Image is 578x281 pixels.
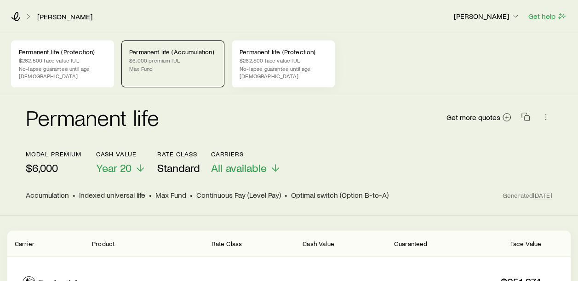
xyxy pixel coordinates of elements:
[11,40,114,87] a: Permanent life (Protection)$262,500 face value IULNo-lapse guarantee until age [DEMOGRAPHIC_DATA]
[446,112,512,123] a: Get more quotes
[15,240,34,247] span: Carrier
[155,190,186,200] span: Max Fund
[211,161,266,174] span: All available
[26,150,81,158] p: modal premium
[96,161,131,174] span: Year 20
[19,57,106,64] p: $262,500 face value IUL
[303,240,334,247] span: Cash Value
[528,11,567,22] button: Get help
[96,150,146,175] button: Cash ValueYear 20
[291,190,389,200] span: Optimal switch (Option B-to-A)
[37,12,93,21] a: [PERSON_NAME]
[394,240,428,247] span: Guaranteed
[26,190,69,200] span: Accumulation
[240,65,327,80] p: No-lapse guarantee until age [DEMOGRAPHIC_DATA]
[129,65,217,72] p: Max Fund
[533,191,552,200] span: [DATE]
[190,190,193,200] span: •
[92,240,114,247] span: Product
[503,191,552,200] span: Generated
[232,40,335,87] a: Permanent life (Protection)$262,500 face value IULNo-lapse guarantee until age [DEMOGRAPHIC_DATA]
[454,11,520,21] p: [PERSON_NAME]
[211,240,242,247] span: Rate Class
[211,150,281,175] button: CarriersAll available
[157,150,200,175] button: Rate ClassStandard
[157,150,200,158] p: Rate Class
[211,150,281,158] p: Carriers
[26,161,81,174] p: $6,000
[510,240,541,247] span: Face Value
[240,57,327,64] p: $262,500 face value IUL
[157,161,200,174] span: Standard
[19,65,106,80] p: No-lapse guarantee until age [DEMOGRAPHIC_DATA]
[446,114,500,121] span: Get more quotes
[129,48,217,56] p: Permanent life (Accumulation)
[240,48,327,56] p: Permanent life (Protection)
[73,190,75,200] span: •
[149,190,152,200] span: •
[19,48,106,56] p: Permanent life (Protection)
[26,106,159,128] h2: Permanent life
[96,150,146,158] p: Cash Value
[453,11,521,22] button: [PERSON_NAME]
[79,190,145,200] span: Indexed universal life
[121,40,224,87] a: Permanent life (Accumulation)$6,000 premium IULMax Fund
[285,190,287,200] span: •
[129,57,217,64] p: $6,000 premium IUL
[196,190,281,200] span: Continuous Pay (Level Pay)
